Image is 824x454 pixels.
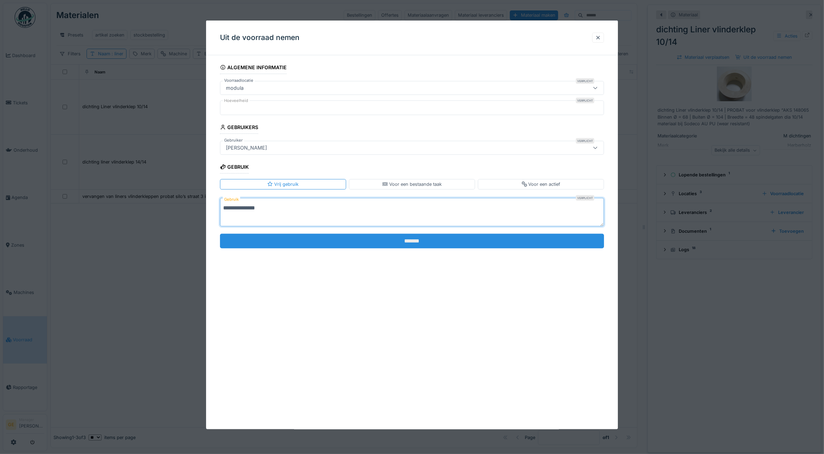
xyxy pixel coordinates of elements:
[223,98,250,104] label: Hoeveelheid
[223,195,240,204] label: Gebruik
[220,162,249,174] div: Gebruik
[220,62,287,74] div: Algemene informatie
[522,181,561,188] div: Voor een actief
[223,137,244,143] label: Gebruiker
[576,138,594,144] div: Verplicht
[223,78,255,83] label: Voorraadlocatie
[576,78,594,84] div: Verplicht
[382,181,442,188] div: Voor een bestaande taak
[223,84,246,92] div: modula
[223,144,270,152] div: [PERSON_NAME]
[267,181,299,188] div: Vrij gebruik
[576,98,594,103] div: Verplicht
[220,122,259,134] div: Gebruikers
[220,33,300,42] h3: Uit de voorraad nemen
[576,195,594,200] div: Verplicht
